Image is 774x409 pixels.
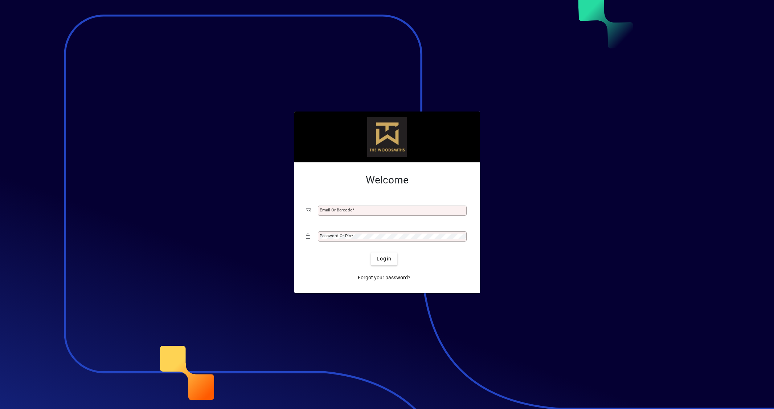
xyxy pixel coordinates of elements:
[377,255,392,263] span: Login
[371,252,397,266] button: Login
[320,233,351,238] mat-label: Password or Pin
[320,207,352,212] mat-label: Email or Barcode
[358,274,410,282] span: Forgot your password?
[355,271,413,284] a: Forgot your password?
[306,174,468,186] h2: Welcome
